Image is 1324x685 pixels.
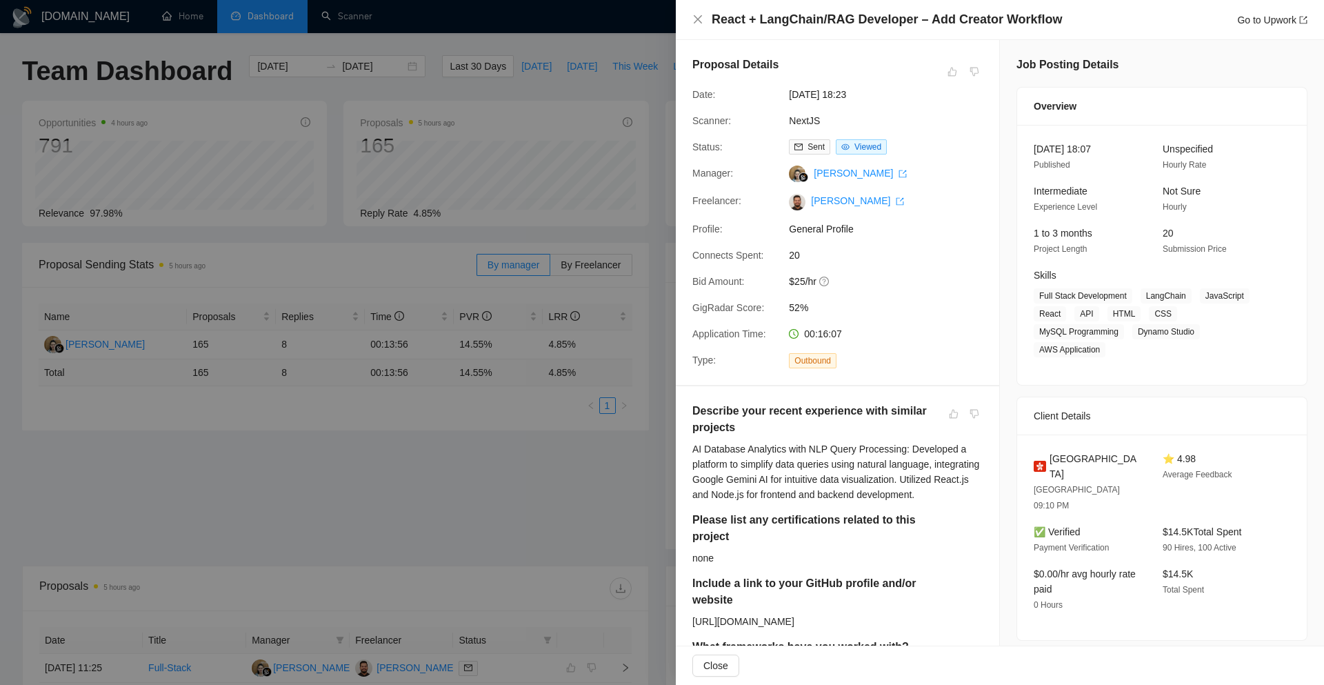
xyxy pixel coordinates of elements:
h5: What frameworks have you worked with? [692,639,939,655]
span: Total Spent [1163,585,1204,595]
span: Application Time: [692,328,766,339]
img: 🇭🇰 [1034,459,1046,474]
span: mail [794,143,803,151]
span: Sent [808,142,825,152]
span: React [1034,306,1066,321]
span: LangChain [1141,288,1192,304]
a: [PERSON_NAME] export [811,195,904,206]
span: GigRadar Score: [692,302,764,313]
span: Not Sure [1163,186,1201,197]
span: Scanner: [692,115,731,126]
span: 00:16:07 [804,328,842,339]
span: ⭐ 4.98 [1163,453,1196,464]
span: Skills [1034,270,1056,281]
span: Overview [1034,99,1076,114]
span: Status: [692,141,723,152]
span: Experience Level [1034,202,1097,212]
span: $25/hr [789,274,996,289]
span: 52% [789,300,996,315]
span: $0.00/hr avg hourly rate paid [1034,568,1136,595]
span: export [896,197,904,206]
span: question-circle [819,276,830,287]
span: Hourly [1163,202,1187,212]
button: Close [692,655,739,677]
span: Project Length [1034,244,1087,254]
span: [GEOGRAPHIC_DATA] [1050,451,1141,482]
span: Hourly Rate [1163,160,1206,170]
span: HTML [1107,306,1141,321]
span: Manager: [692,168,733,179]
div: Client Details [1034,397,1290,435]
span: 20 [1163,228,1174,239]
span: Connects Spent: [692,250,764,261]
h5: Please list any certifications related to this project [692,512,916,545]
span: 20 [789,248,996,263]
span: [DATE] 18:07 [1034,143,1091,155]
h4: React + LangChain/RAG Developer – Add Creator Workflow [712,11,1063,28]
span: [DATE] 18:23 [789,87,996,102]
span: close [692,14,703,25]
span: CSS [1149,306,1177,321]
span: clock-circle [789,329,799,339]
span: Payment Verification [1034,543,1109,553]
h5: Include a link to your GitHub profile and/or website [692,575,919,608]
span: 0 Hours [1034,600,1063,610]
span: Close [703,658,728,673]
h5: Describe your recent experience with similar projects [692,403,939,436]
iframe: Intercom live chat [1277,638,1310,671]
img: c1G6oFvQWOK_rGeOIegVZUbDQsuYj_xB4b-sGzW8-UrWMS8Fcgd0TEwtWxuU7AZ-gB [789,194,805,210]
span: Dynamo Studio [1132,324,1200,339]
span: Average Feedback [1163,470,1232,479]
span: Type: [692,355,716,366]
span: Unspecified [1163,143,1213,155]
span: Date: [692,89,715,100]
span: General Profile [789,221,996,237]
span: Freelancer: [692,195,741,206]
span: MySQL Programming [1034,324,1124,339]
div: [URL][DOMAIN_NAME] [692,614,960,629]
span: $14.5K Total Spent [1163,526,1241,537]
button: Close [692,14,703,26]
span: Viewed [854,142,881,152]
span: 1 to 3 months [1034,228,1092,239]
span: Profile: [692,224,723,235]
span: AWS Application [1034,342,1105,357]
a: [PERSON_NAME] export [814,168,907,179]
span: Submission Price [1163,244,1227,254]
span: ✅ Verified [1034,526,1081,537]
span: [GEOGRAPHIC_DATA] 09:10 PM [1034,485,1120,510]
h5: Job Posting Details [1016,57,1119,73]
span: 90 Hires, 100 Active [1163,543,1236,553]
span: JavaScript [1200,288,1250,304]
span: $14.5K [1163,568,1193,579]
h5: Proposal Details [692,57,779,73]
span: eye [841,143,850,151]
a: NextJS [789,115,820,126]
span: Full Stack Development [1034,288,1132,304]
img: gigradar-bm.png [799,172,808,182]
div: AI Database Analytics with NLP Query Processing: Developed a platform to simplify data queries us... [692,441,983,502]
span: Outbound [789,353,836,368]
span: export [899,170,907,178]
span: Published [1034,160,1070,170]
span: API [1074,306,1099,321]
span: Bid Amount: [692,276,745,287]
span: Intermediate [1034,186,1087,197]
div: none [692,550,955,566]
a: Go to Upworkexport [1237,14,1307,26]
span: export [1299,16,1307,24]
